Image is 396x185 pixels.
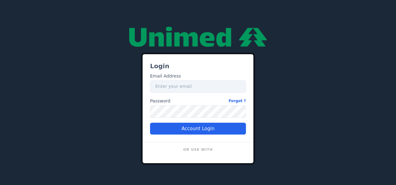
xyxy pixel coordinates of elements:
label: Email Address [150,73,181,79]
a: Forgot ? [229,98,246,104]
h3: Login [150,62,246,70]
label: Password [150,98,246,104]
button: Account Login [150,123,246,135]
input: Enter your email [150,80,246,93]
h6: Or Use With [150,147,246,153]
img: null [129,27,267,47]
